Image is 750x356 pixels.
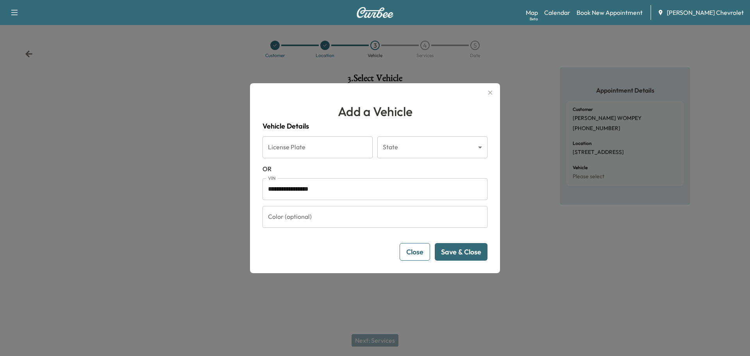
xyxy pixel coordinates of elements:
[530,16,538,22] div: Beta
[435,243,487,261] button: Save & Close
[544,8,570,17] a: Calendar
[268,175,276,181] label: VIN
[400,243,430,261] button: Close
[262,164,487,174] span: OR
[262,102,487,121] h1: Add a Vehicle
[667,8,744,17] span: [PERSON_NAME] Chevrolet
[526,8,538,17] a: MapBeta
[262,121,487,132] h4: Vehicle Details
[577,8,643,17] a: Book New Appointment
[356,7,394,18] img: Curbee Logo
